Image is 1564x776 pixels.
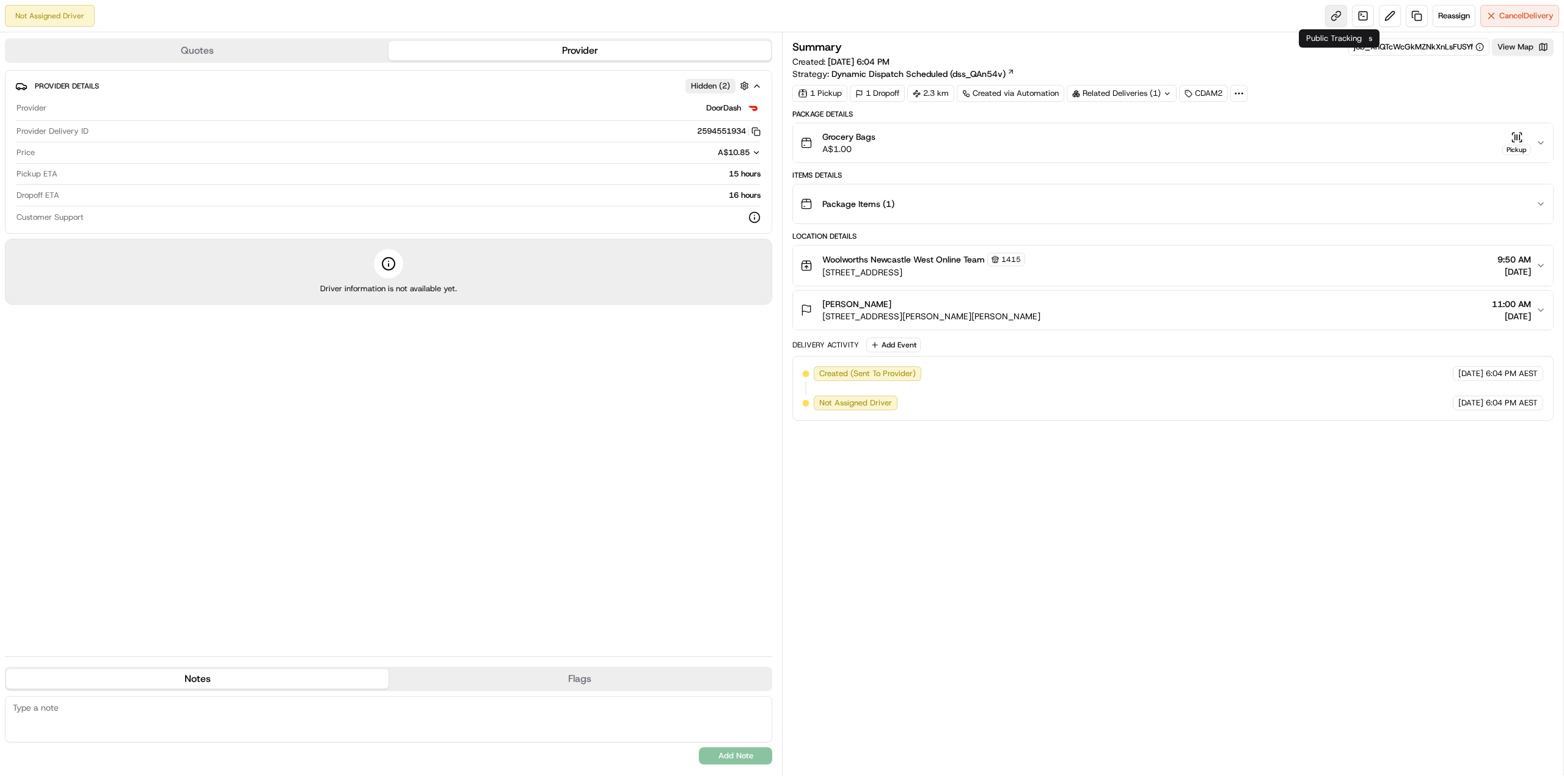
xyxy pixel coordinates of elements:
span: Grocery Bags [822,131,875,143]
span: Woolworths Newcastle West Online Team [822,253,985,266]
span: Created: [792,56,890,68]
img: doordash_logo_v2.png [746,101,761,115]
button: Quotes [6,41,389,60]
button: Pickup [1502,131,1531,155]
button: job_XnQTcWcGkMZNkXnLsFUSYf [1354,42,1484,53]
span: Hidden ( 2 ) [691,81,730,92]
button: [PERSON_NAME][STREET_ADDRESS][PERSON_NAME][PERSON_NAME]11:00 AM[DATE] [793,291,1553,330]
span: Price [16,147,35,158]
button: A$10.85 [653,147,761,158]
button: Notes [6,669,389,689]
button: Reassign [1433,5,1475,27]
span: 11:00 AM [1492,298,1531,310]
button: Package Items (1) [793,184,1553,223]
span: Provider Details [35,81,99,91]
span: Driver information is not available yet. [320,283,457,294]
button: Provider [389,41,771,60]
span: [STREET_ADDRESS] [822,266,1025,278]
button: Flags [389,669,771,689]
span: Created (Sent To Provider) [819,368,916,379]
button: Add Event [866,338,921,352]
div: Package Details [792,109,1554,119]
div: 16 hours [64,190,761,201]
div: Strategy: [792,68,1015,80]
div: Items Details [792,170,1554,180]
span: Customer Support [16,212,84,223]
span: Dynamic Dispatch Scheduled (dss_QAn54v) [831,68,1006,80]
button: Grocery BagsA$1.00Pickup [793,123,1553,162]
button: CancelDelivery [1480,5,1559,27]
span: Provider Delivery ID [16,126,89,137]
span: [DATE] [1497,266,1531,278]
span: Package Items ( 1 ) [822,198,894,210]
div: Public Tracking [1299,29,1369,48]
button: Hidden (2) [685,78,752,93]
button: 2594551934 [697,126,761,137]
h3: Summary [792,42,842,53]
span: [DATE] [1458,368,1483,379]
button: Woolworths Newcastle West Online Team1415[STREET_ADDRESS]9:50 AM[DATE] [793,245,1553,286]
span: [DATE] 6:04 PM [828,56,890,67]
span: [PERSON_NAME] [822,298,891,310]
span: Reassign [1438,10,1470,21]
div: 2.3 km [907,85,954,102]
button: Provider DetailsHidden (2) [15,76,762,96]
span: 6:04 PM AEST [1486,397,1538,408]
span: Not Assigned Driver [819,397,892,408]
button: View Map [1492,38,1554,56]
span: [DATE] [1492,310,1531,322]
div: Location Details [792,231,1554,241]
a: Dynamic Dispatch Scheduled (dss_QAn54v) [831,68,1015,80]
a: Created via Automation [957,85,1064,102]
span: [DATE] [1458,397,1483,408]
div: CDAM2 [1179,85,1228,102]
span: Dropoff ETA [16,190,59,201]
div: Related Deliveries (1) [1067,85,1177,102]
span: Cancel Delivery [1499,10,1554,21]
span: Pickup ETA [16,169,57,179]
span: 9:50 AM [1497,253,1531,266]
div: 15 hours [62,169,761,179]
span: 6:04 PM AEST [1486,368,1538,379]
span: [STREET_ADDRESS][PERSON_NAME][PERSON_NAME] [822,310,1040,322]
div: Pickup [1502,145,1531,155]
span: A$1.00 [822,143,875,155]
span: 1415 [1001,255,1021,264]
span: A$10.85 [718,147,750,158]
span: Provider [16,103,46,114]
div: 1 Pickup [792,85,847,102]
span: DoorDash [706,103,741,114]
div: Delivery Activity [792,340,859,350]
div: 1 Dropoff [850,85,905,102]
